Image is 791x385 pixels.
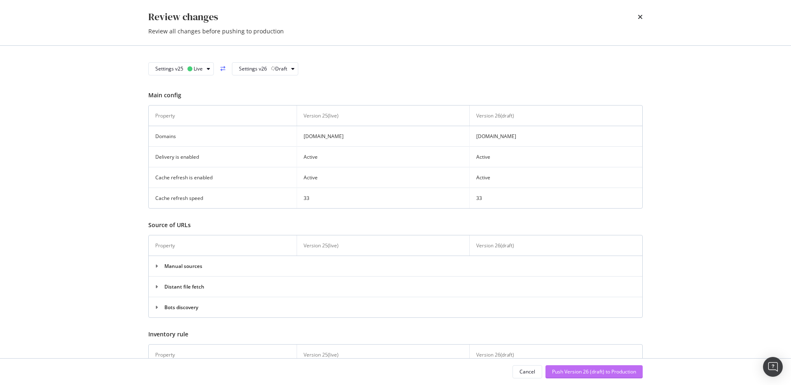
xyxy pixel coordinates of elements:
[470,235,642,256] th: Version 26 ( draft )
[297,126,469,146] td: [DOMAIN_NAME]
[149,297,642,318] td: Bots discovery
[239,66,267,71] div: Settings v26
[187,66,203,71] div: Live
[155,66,183,71] div: Settings v25
[149,167,297,188] td: Cache refresh is enabled
[513,365,542,378] button: Cancel
[149,256,642,276] td: Manual sources
[149,126,297,146] td: Domains
[470,167,642,188] td: Active
[149,146,297,167] td: Delivery is enabled
[520,368,535,375] div: Cancel
[470,345,642,365] th: Version 26 ( draft )
[149,277,642,297] td: Distant file fetch
[470,126,642,146] td: [DOMAIN_NAME]
[297,167,469,188] td: Active
[470,188,642,209] td: 33
[148,92,643,98] h3: Main config
[297,106,469,126] th: Version 25 ( live )
[545,365,643,378] button: Push Version 26 (draft) to Production
[297,235,469,256] th: Version 25 ( live )
[470,106,642,126] th: Version 26 ( draft )
[149,106,297,126] th: Property
[148,10,218,24] div: Review changes
[638,10,643,24] div: times
[297,146,469,167] td: Active
[149,345,297,365] th: Property
[470,146,642,167] td: Active
[148,27,643,35] div: Review all changes before pushing to production
[149,235,297,256] th: Property
[232,62,298,75] button: Settings v26Draft
[297,188,469,209] td: 33
[148,62,214,75] button: Settings v25 Live
[763,357,783,377] div: Open Intercom Messenger
[271,66,287,71] div: Draft
[149,188,297,209] td: Cache refresh speed
[552,368,636,375] div: Push Version 26 (draft) to Production
[297,345,469,365] th: Version 25 ( live )
[148,222,643,228] h3: Source of URLs
[148,331,643,337] h3: Inventory rule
